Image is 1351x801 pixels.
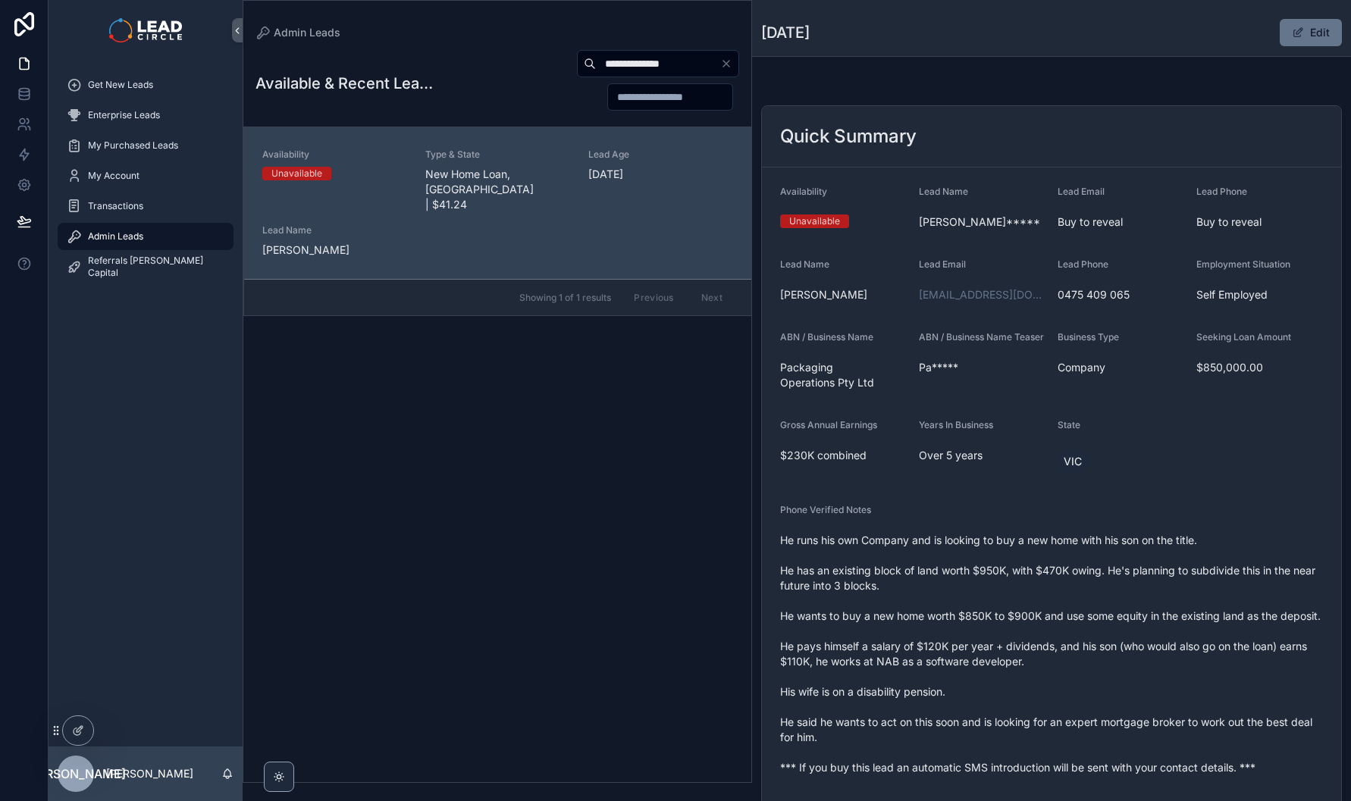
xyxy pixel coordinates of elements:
[1196,331,1291,343] span: Seeking Loan Amount
[588,149,733,161] span: Lead Age
[1196,258,1290,270] span: Employment Situation
[1280,19,1342,46] button: Edit
[919,419,993,430] span: Years In Business
[720,58,738,70] button: Clear
[262,224,407,236] span: Lead Name
[271,167,322,180] div: Unavailable
[58,253,234,280] a: Referrals [PERSON_NAME] Capital
[58,132,234,159] a: My Purchased Leads
[1058,214,1184,230] span: Buy to reveal
[780,287,907,302] span: [PERSON_NAME]
[919,258,966,270] span: Lead Email
[88,109,160,121] span: Enterprise Leads
[58,102,234,129] a: Enterprise Leads
[1058,258,1108,270] span: Lead Phone
[58,192,234,220] a: Transactions
[88,79,153,91] span: Get New Leads
[1058,287,1184,302] span: 0475 409 065
[88,200,143,212] span: Transactions
[255,73,433,94] h1: Available & Recent Leads
[1196,287,1323,302] span: Self Employed
[1196,360,1323,375] span: $850,000.00
[255,25,340,40] a: Admin Leads
[919,331,1044,343] span: ABN / Business Name Teaser
[919,186,968,197] span: Lead Name
[88,255,218,279] span: Referrals [PERSON_NAME] Capital
[262,242,407,258] span: [PERSON_NAME]
[780,124,917,149] h2: Quick Summary
[919,287,1045,302] a: [EMAIL_ADDRESS][DOMAIN_NAME]
[780,258,829,270] span: Lead Name
[780,533,1323,775] span: He runs his own Company and is looking to buy a new home with his son on the title. He has an exi...
[1058,360,1184,375] span: Company
[1058,331,1119,343] span: Business Type
[1058,186,1105,197] span: Lead Email
[588,167,733,182] span: [DATE]
[780,419,877,430] span: Gross Annual Earnings
[780,331,873,343] span: ABN / Business Name
[789,214,840,228] div: Unavailable
[49,61,243,300] div: scrollable content
[919,448,1045,463] span: Over 5 years
[780,504,871,515] span: Phone Verified Notes
[109,18,181,42] img: App logo
[1064,454,1082,469] span: VIC
[262,149,407,161] span: Availability
[780,186,827,197] span: Availability
[58,162,234,189] a: My Account
[1196,214,1323,230] span: Buy to reveal
[425,149,570,161] span: Type & State
[780,448,907,463] span: $230K combined
[88,230,143,242] span: Admin Leads
[780,360,907,390] span: Packaging Operations Pty Ltd
[106,766,193,781] p: [PERSON_NAME]
[519,292,611,304] span: Showing 1 of 1 results
[761,22,810,43] h1: [DATE]
[244,127,751,279] a: AvailabilityUnavailableType & StateNew Home Loan, [GEOGRAPHIC_DATA] | $41.24Lead Age[DATE]Lead Na...
[58,223,234,250] a: Admin Leads
[1058,419,1080,430] span: State
[1196,186,1247,197] span: Lead Phone
[88,170,139,182] span: My Account
[88,139,178,152] span: My Purchased Leads
[26,765,126,783] span: [PERSON_NAME]
[425,167,570,212] span: New Home Loan, [GEOGRAPHIC_DATA] | $41.24
[58,71,234,99] a: Get New Leads
[274,25,340,40] span: Admin Leads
